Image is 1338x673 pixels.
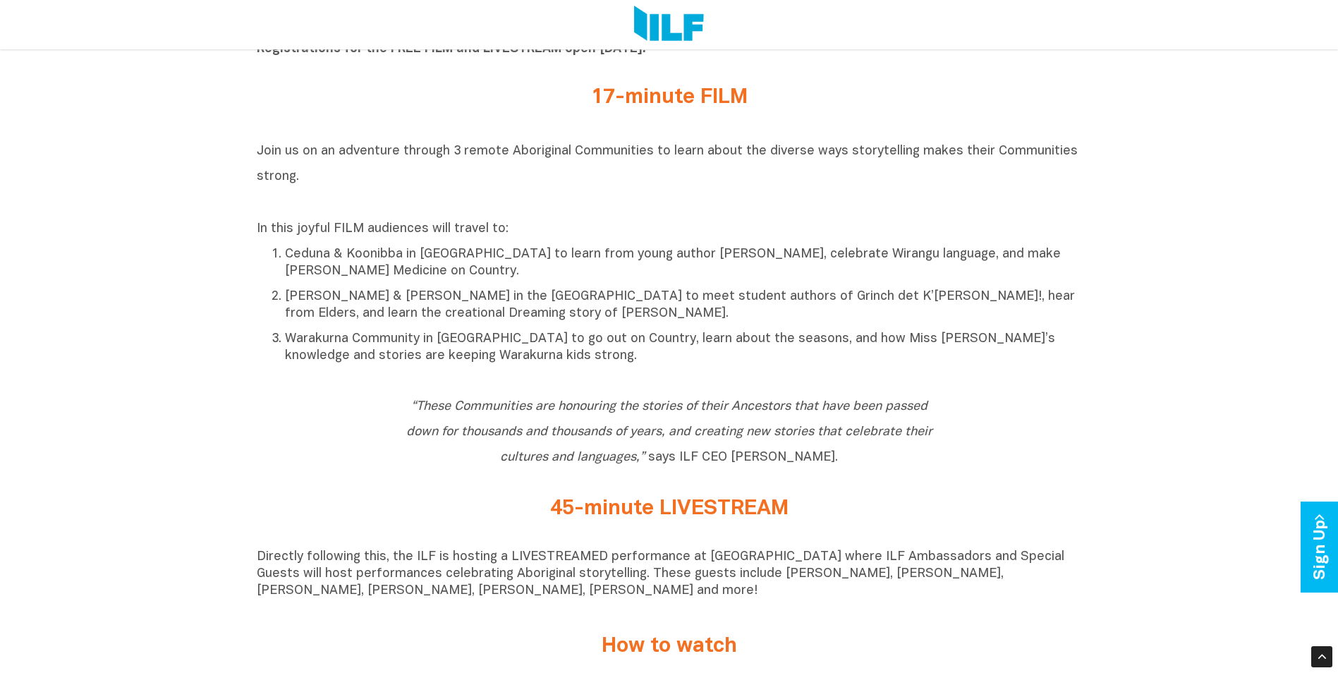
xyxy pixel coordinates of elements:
[406,401,932,463] i: “These Communities are honouring the stories of their Ancestors that have been passed down for th...
[285,289,1082,322] p: [PERSON_NAME] & [PERSON_NAME] in the [GEOGRAPHIC_DATA] to meet student authors of Grinch det K’[P...
[406,401,932,463] span: says ILF CEO [PERSON_NAME].
[634,6,704,44] img: Logo
[257,221,1082,238] p: In this joyful FILM audiences will travel to:
[257,145,1078,183] span: Join us on an adventure through 3 remote Aboriginal Communities to learn about the diverse ways s...
[285,331,1082,365] p: Warakurna Community in [GEOGRAPHIC_DATA] to go out on Country, learn about the seasons, and how M...
[405,635,934,658] h2: How to watch
[405,497,934,521] h2: 45-minute LIVESTREAM
[285,246,1082,280] p: Ceduna & Koonibba in [GEOGRAPHIC_DATA] to learn from young author [PERSON_NAME], celebrate Wirang...
[1311,646,1332,667] div: Scroll Back to Top
[405,86,934,109] h2: 17-minute FILM
[257,549,1082,600] p: Directly following this, the ILF is hosting a LIVESTREAMED performance at [GEOGRAPHIC_DATA] where...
